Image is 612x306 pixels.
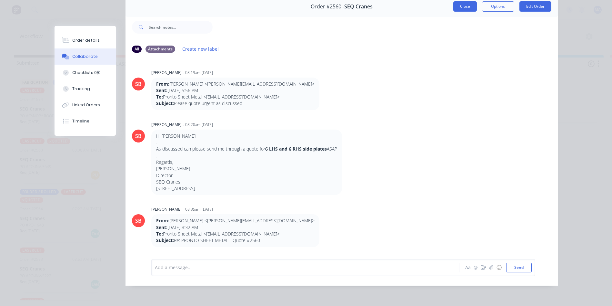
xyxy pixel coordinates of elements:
p: Regards, [156,159,337,165]
p: [PERSON_NAME] <[PERSON_NAME][EMAIL_ADDRESS][DOMAIN_NAME]> [DATE] 5:56 PM Pronto Sheet Metal <[EMA... [156,81,315,107]
div: Attachments [145,46,175,53]
button: Options [482,1,514,12]
p: [PERSON_NAME] <[PERSON_NAME][EMAIL_ADDRESS][DOMAIN_NAME]> [DATE] 8:32 AM Pronto Sheet Metal <[EMA... [156,217,315,244]
strong: 6 LHS and 6 RHS side plates [265,146,327,152]
button: Checklists 0/0 [55,65,116,81]
div: - 08:19am [DATE] [183,70,213,76]
p: Hi [PERSON_NAME] [156,133,337,139]
div: [PERSON_NAME] [151,122,182,128]
p: As discussed can please send me through a quote for ASAP [156,146,337,152]
div: SB [135,80,142,88]
strong: Sent: [156,87,167,93]
button: Tracking [55,81,116,97]
div: Checklists 0/0 [72,70,101,76]
div: SB [135,132,142,140]
div: Collaborate [72,54,98,59]
div: [PERSON_NAME] [151,70,182,76]
strong: Sent: [156,224,167,230]
button: Edit Order [519,1,551,12]
strong: Subject: [156,237,174,243]
strong: From: [156,217,169,224]
div: SB [135,217,142,225]
strong: Subject: [156,100,174,106]
div: Timeline [72,118,89,124]
span: SEQ Cranes [344,4,373,10]
button: Create new label [179,45,222,53]
button: @ [472,264,480,271]
button: Timeline [55,113,116,129]
input: Search notes... [149,21,213,34]
button: Close [453,1,477,12]
div: - 08:20am [DATE] [183,122,213,128]
p: . [156,153,337,159]
p: [PERSON_NAME] [156,165,337,172]
button: Send [506,263,532,272]
div: Tracking [72,86,90,92]
div: Linked Orders [72,102,100,108]
strong: From: [156,81,169,87]
span: Order #2560 - [311,4,344,10]
p: Director [156,172,337,179]
p: . [156,139,337,146]
strong: To: [156,94,163,100]
div: [PERSON_NAME] [151,206,182,212]
button: ☺ [495,264,503,271]
p: SEQ Cranes [STREET_ADDRESS] [156,179,337,192]
button: Linked Orders [55,97,116,113]
div: Order details [72,37,100,43]
div: - 08:35am [DATE] [183,206,213,212]
strong: To: [156,231,163,237]
button: Aa [464,264,472,271]
button: Order details [55,32,116,48]
button: Collaborate [55,48,116,65]
div: All [132,46,142,53]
